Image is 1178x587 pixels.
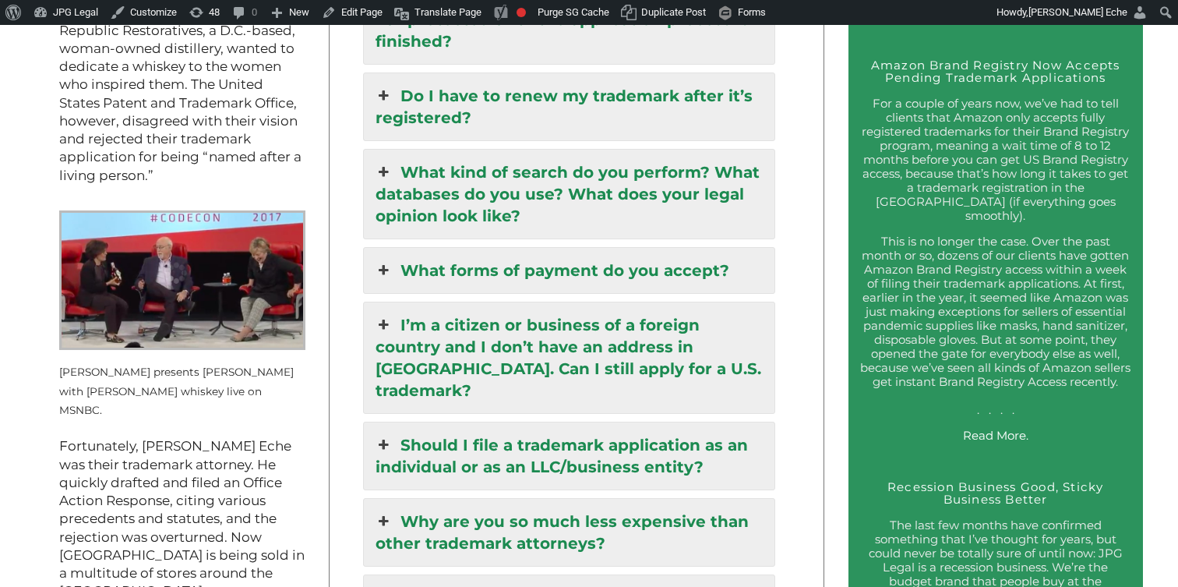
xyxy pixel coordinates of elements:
img: Kara Swisher presents Hillary Clinton with Rodham Rye live on MSNBC. [59,210,306,350]
a: What kind of search do you perform? What databases do you use? What does your legal opinion look ... [364,150,774,239]
a: Do I have to renew my trademark after it’s registered? [364,73,774,140]
p: This is no longer the case. Over the past month or so, dozens of our clients have gotten Amazon B... [860,235,1131,417]
small: [PERSON_NAME] presents [PERSON_NAME] with [PERSON_NAME] whiskey live on MSNBC. [59,366,294,416]
p: For a couple of years now, we’ve had to tell clients that Amazon only accepts fully registered tr... [860,97,1131,223]
span: [PERSON_NAME] Eche [1028,6,1127,18]
a: Should I file a trademark application as an individual or as an LLC/business entity? [364,423,774,490]
a: What forms of payment do you accept? [364,248,774,293]
a: I’m a citizen or business of a foreign country and I don’t have an address in [GEOGRAPHIC_DATA]. ... [364,302,774,413]
a: Why are you so much less expensive than other trademark attorneys? [364,499,774,566]
a: Recession Business Good, Sticky Business Better [887,479,1104,507]
p: Republic Restoratives, a D.C.-based, woman-owned distillery, wanted to dedicate a whiskey to the ... [59,22,306,185]
div: Focus keyphrase not set [517,8,526,17]
a: Read More. [963,428,1028,443]
a: Amazon Brand Registry Now Accepts Pending Trademark Applications [871,58,1120,86]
